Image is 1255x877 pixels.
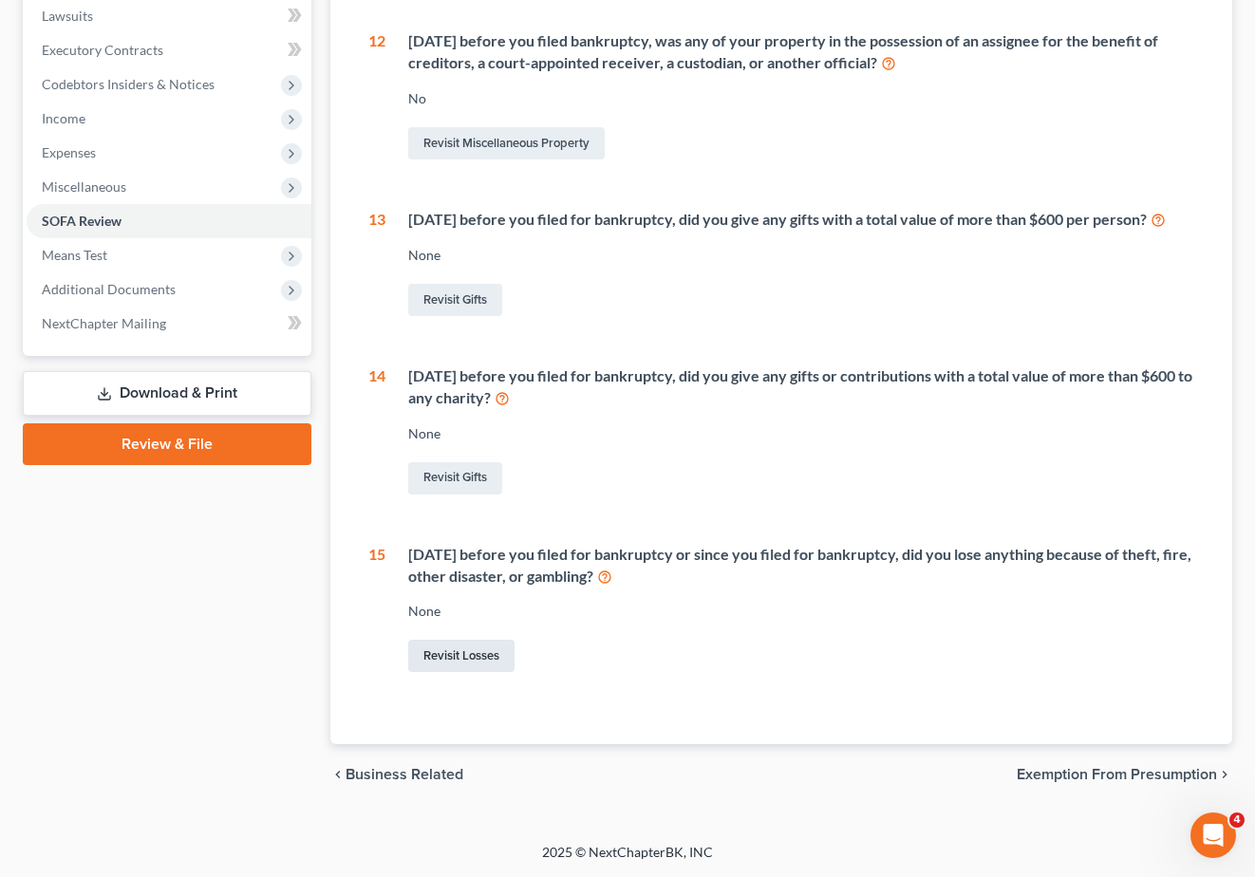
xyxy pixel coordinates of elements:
[1217,767,1232,782] i: chevron_right
[408,284,502,316] a: Revisit Gifts
[27,307,311,341] a: NextChapter Mailing
[368,544,385,677] div: 15
[408,209,1195,231] div: [DATE] before you filed for bankruptcy, did you give any gifts with a total value of more than $6...
[368,365,385,498] div: 14
[368,209,385,320] div: 13
[408,462,502,494] a: Revisit Gifts
[408,246,1195,265] div: None
[1229,812,1245,828] span: 4
[42,213,122,229] span: SOFA Review
[1190,812,1236,858] iframe: Intercom live chat
[23,371,311,416] a: Download & Print
[27,33,311,67] a: Executory Contracts
[42,42,163,58] span: Executory Contracts
[42,281,176,297] span: Additional Documents
[42,110,85,126] span: Income
[408,424,1195,443] div: None
[42,144,96,160] span: Expenses
[42,8,93,24] span: Lawsuits
[1017,767,1232,782] button: Exemption from Presumption chevron_right
[368,30,385,163] div: 12
[86,843,1169,877] div: 2025 © NextChapterBK, INC
[408,602,1195,621] div: None
[408,89,1195,108] div: No
[408,365,1195,409] div: [DATE] before you filed for bankruptcy, did you give any gifts or contributions with a total valu...
[408,30,1195,74] div: [DATE] before you filed bankruptcy, was any of your property in the possession of an assignee for...
[330,767,346,782] i: chevron_left
[42,76,215,92] span: Codebtors Insiders & Notices
[42,247,107,263] span: Means Test
[408,544,1195,588] div: [DATE] before you filed for bankruptcy or since you filed for bankruptcy, did you lose anything b...
[27,204,311,238] a: SOFA Review
[23,423,311,465] a: Review & File
[346,767,463,782] span: Business Related
[408,640,515,672] a: Revisit Losses
[330,767,463,782] button: chevron_left Business Related
[42,178,126,195] span: Miscellaneous
[1017,767,1217,782] span: Exemption from Presumption
[42,315,166,331] span: NextChapter Mailing
[408,127,605,159] a: Revisit Miscellaneous Property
